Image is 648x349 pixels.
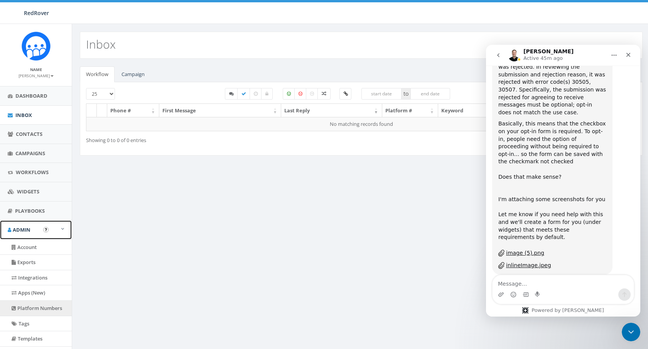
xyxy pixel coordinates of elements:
button: Upload attachment [12,247,18,253]
label: Neutral [306,88,318,100]
a: Workflow [80,66,115,82]
div: image (5).png [20,204,58,212]
span: Campaigns [15,150,45,157]
span: to [402,88,410,100]
th: Platform #: activate to sort column ascending [382,104,438,117]
input: start date [361,88,402,100]
label: Clicked [339,88,351,100]
button: Emoji picker [24,247,30,253]
div: Showing 0 to 0 of 0 entries [86,134,309,144]
a: Campaign [115,66,151,82]
small: [PERSON_NAME] [19,73,54,78]
th: Last Reply: activate to sort column ascending [281,104,382,117]
label: Mixed [317,88,331,100]
th: Keyword: activate to sort column ascending [438,104,510,117]
span: Contacts [16,130,42,137]
label: Started [225,88,238,100]
button: Start recording [49,247,55,253]
label: Positive [283,88,295,100]
textarea: Message… [7,230,148,244]
div: I'm attaching some screenshots for you [12,136,120,159]
iframe: Intercom live chat [622,323,640,341]
input: end date [410,88,451,100]
img: Rally_Corp_Icon.png [22,32,51,61]
div: Let me know if you need help with this and we'll create a form for you (under widgets) that meets... [12,166,120,196]
button: Open In-App Guide [43,227,49,232]
iframe: Intercom live chat [486,45,640,317]
span: Admin [13,226,30,233]
button: Gif picker [37,247,43,253]
span: Workflows [16,169,49,176]
label: Negative [294,88,307,100]
td: No matching records found [86,117,636,131]
button: Send a message… [132,244,145,256]
label: Expired [250,88,262,100]
span: Widgets [17,188,39,195]
div: Basically, this means that the checkbox on your opt-in form is required. To opt-in, people need t... [12,75,120,136]
small: Name [30,67,42,72]
th: Phone #: activate to sort column ascending [107,104,159,117]
span: Dashboard [15,92,47,99]
a: [PERSON_NAME] [19,72,54,79]
span: Playbooks [15,207,45,214]
label: Completed [237,88,250,100]
a: inlineImage.jpeg [12,217,120,225]
a: image (5).png [12,204,120,213]
div: inlineImage.jpeg [20,217,65,225]
th: First Message: activate to sort column ascending [159,104,281,117]
h2: Inbox [86,38,116,51]
label: Closed [261,88,273,100]
div: I see that your verification submission was rejected. In reviewing the submission and rejection r... [12,11,120,72]
span: Inbox [15,112,32,119]
span: RedRover [24,9,49,17]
